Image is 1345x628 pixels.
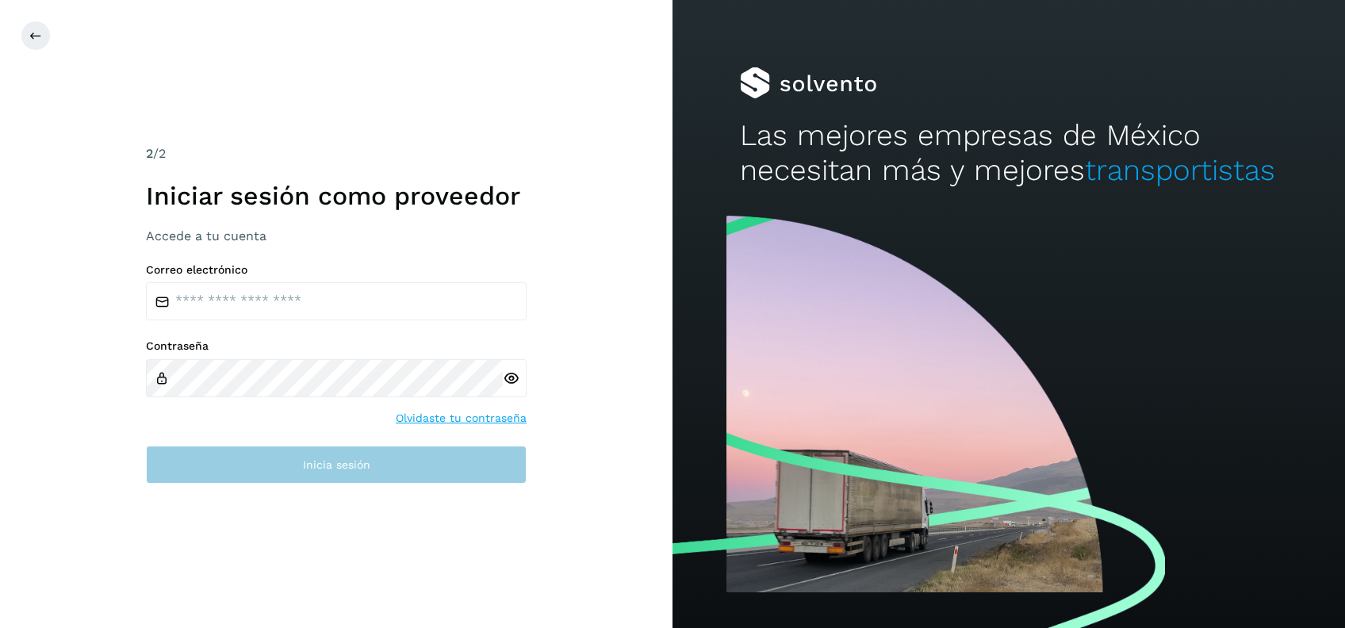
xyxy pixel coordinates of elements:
[303,459,370,470] span: Inicia sesión
[146,144,527,163] div: /2
[146,146,153,161] span: 2
[146,263,527,277] label: Correo electrónico
[146,446,527,484] button: Inicia sesión
[146,181,527,211] h1: Iniciar sesión como proveedor
[740,118,1278,189] h2: Las mejores empresas de México necesitan más y mejores
[396,410,527,427] a: Olvidaste tu contraseña
[146,339,527,353] label: Contraseña
[146,228,527,243] h3: Accede a tu cuenta
[1085,153,1275,187] span: transportistas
